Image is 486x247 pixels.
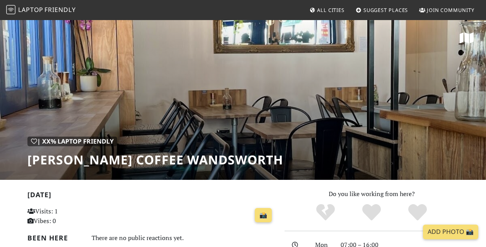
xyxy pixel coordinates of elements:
span: Friendly [44,5,75,14]
span: Suggest Places [363,7,408,14]
a: Add Photo 📸 [423,225,478,239]
h1: [PERSON_NAME] Coffee Wandsworth [27,152,283,167]
div: Definitely! [394,203,440,222]
span: All Cities [317,7,344,14]
div: | XX% Laptop Friendly [27,137,117,147]
h2: [DATE] [27,191,275,202]
a: 📸 [255,208,272,223]
div: There are no public reactions yet. [92,232,275,244]
a: All Cities [306,3,348,17]
span: Laptop [18,5,43,14]
p: Do you like working from here? [285,189,459,199]
h2: Been here [27,234,82,242]
a: LaptopFriendly LaptopFriendly [6,3,76,17]
div: Yes [349,203,395,222]
img: LaptopFriendly [6,5,15,14]
a: Suggest Places [353,3,411,17]
div: No [303,203,349,222]
span: Join Community [427,7,474,14]
p: Visits: 1 Vibes: 0 [27,206,104,226]
a: Join Community [416,3,477,17]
